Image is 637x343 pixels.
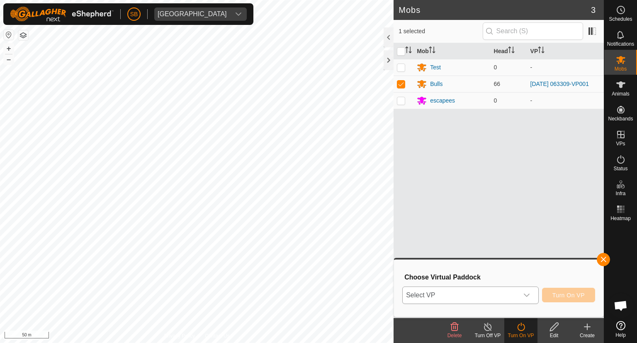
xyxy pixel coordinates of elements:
span: Animals [612,91,630,96]
span: 0 [494,64,497,71]
a: Contact Us [205,332,229,340]
div: escapees [430,96,455,105]
td: - [527,92,604,109]
span: SB [130,10,138,19]
span: Notifications [607,42,634,47]
div: dropdown trigger [230,7,247,21]
span: 0 [494,97,497,104]
button: – [4,54,14,64]
th: Head [491,43,527,59]
span: Select VP [403,287,518,304]
span: Turn On VP [552,292,585,299]
span: Infra [615,191,625,196]
button: + [4,44,14,54]
h3: Choose Virtual Paddock [404,273,595,281]
th: Mob [413,43,490,59]
div: [GEOGRAPHIC_DATA] [158,11,227,17]
span: Mobs [615,66,627,71]
button: Map Layers [18,30,28,40]
td: - [527,59,604,76]
a: Help [604,318,637,341]
button: Reset Map [4,30,14,40]
span: VPs [616,141,625,146]
img: Gallagher Logo [10,7,114,22]
div: Test [430,63,441,72]
h2: Mobs [399,5,591,15]
div: Create [571,332,604,339]
span: Heatmap [610,216,631,221]
span: Schedules [609,17,632,22]
span: Help [615,333,626,338]
span: Status [613,166,627,171]
th: VP [527,43,604,59]
div: Turn Off VP [471,332,504,339]
span: 3 [591,4,596,16]
p-sorticon: Activate to sort [508,48,515,54]
p-sorticon: Activate to sort [429,48,435,54]
a: Privacy Policy [164,332,195,340]
input: Search (S) [483,22,583,40]
span: 1 selected [399,27,482,36]
div: dropdown trigger [518,287,535,304]
span: Tangihanga station [154,7,230,21]
a: [DATE] 063309-VP001 [530,81,589,87]
p-sorticon: Activate to sort [405,48,412,54]
button: Turn On VP [542,288,595,302]
a: Open chat [608,293,633,318]
div: Edit [537,332,571,339]
span: 66 [494,81,501,87]
p-sorticon: Activate to sort [538,48,545,54]
span: Delete [447,333,462,338]
div: Bulls [430,80,442,88]
div: Turn On VP [504,332,537,339]
span: Neckbands [608,116,633,121]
